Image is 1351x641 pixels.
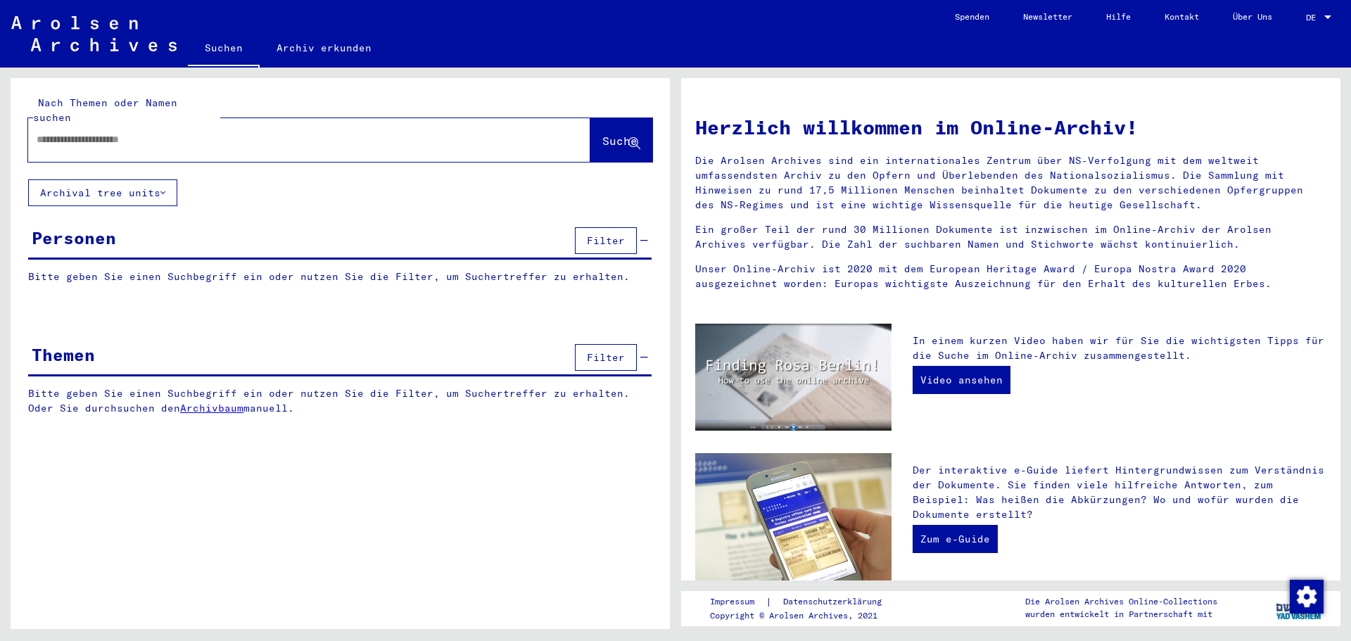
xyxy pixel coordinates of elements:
a: Archivbaum [180,402,243,414]
a: Impressum [710,595,766,609]
a: Archiv erkunden [260,31,388,65]
p: Bitte geben Sie einen Suchbegriff ein oder nutzen Sie die Filter, um Suchertreffer zu erhalten. O... [28,386,652,416]
img: video.jpg [695,324,892,431]
div: Zustimmung ändern [1289,579,1323,613]
div: | [710,595,899,609]
button: Archival tree units [28,179,177,206]
a: Suchen [188,31,260,68]
p: Die Arolsen Archives Online-Collections [1025,595,1217,608]
span: Suche [602,134,638,148]
mat-label: Nach Themen oder Namen suchen [33,96,177,124]
p: Ein großer Teil der rund 30 Millionen Dokumente ist inzwischen im Online-Archiv der Arolsen Archi... [695,222,1326,252]
span: DE [1306,13,1321,23]
div: Personen [32,225,116,250]
p: Die Arolsen Archives sind ein internationales Zentrum über NS-Verfolgung mit dem weltweit umfasse... [695,153,1326,212]
a: Zum e-Guide [913,525,998,553]
button: Filter [575,344,637,371]
button: Suche [590,118,652,162]
img: eguide.jpg [695,453,892,584]
p: Copyright © Arolsen Archives, 2021 [710,609,899,622]
span: Filter [587,351,625,364]
h1: Herzlich willkommen im Online-Archiv! [695,113,1326,142]
a: Video ansehen [913,366,1010,394]
p: Der interaktive e-Guide liefert Hintergrundwissen zum Verständnis der Dokumente. Sie finden viele... [913,463,1326,522]
img: yv_logo.png [1273,590,1326,626]
span: Filter [587,234,625,247]
p: wurden entwickelt in Partnerschaft mit [1025,608,1217,621]
p: In einem kurzen Video haben wir für Sie die wichtigsten Tipps für die Suche im Online-Archiv zusa... [913,334,1326,363]
img: Arolsen_neg.svg [11,16,177,51]
p: Bitte geben Sie einen Suchbegriff ein oder nutzen Sie die Filter, um Suchertreffer zu erhalten. [28,269,652,284]
p: Unser Online-Archiv ist 2020 mit dem European Heritage Award / Europa Nostra Award 2020 ausgezeic... [695,262,1326,291]
img: Zustimmung ändern [1290,580,1324,614]
a: Datenschutzerklärung [772,595,899,609]
div: Themen [32,342,95,367]
button: Filter [575,227,637,254]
